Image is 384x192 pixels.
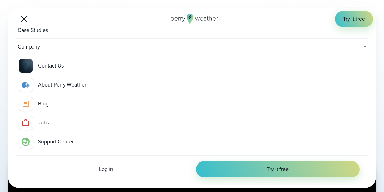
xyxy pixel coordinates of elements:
div: Contact Us [38,62,64,70]
span: Try it free [343,15,365,23]
span: Company [16,39,82,55]
a: Try it free [335,11,373,27]
div: About Perry Weather [38,81,365,89]
img: contact-icon.svg [22,138,30,146]
span: Log in [99,165,113,173]
a: Try it free [196,161,360,177]
div: Support Center [38,138,365,146]
a: Log in [24,165,188,173]
img: jobs-icon-1.svg [22,119,30,127]
a: Support Center [16,132,368,151]
a: Jobs [16,113,368,132]
div: Blog [38,100,365,108]
a: About Perry Weather [16,75,368,94]
span: Case Studies [16,22,50,38]
div: Jobs [38,119,365,127]
img: about-icon.svg [22,81,30,89]
img: blog-icon.svg [22,100,30,108]
a: Case Studies [16,22,368,39]
a: Contact Us [16,56,368,75]
a: Blog [16,94,368,113]
span: Try it free [267,165,289,173]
